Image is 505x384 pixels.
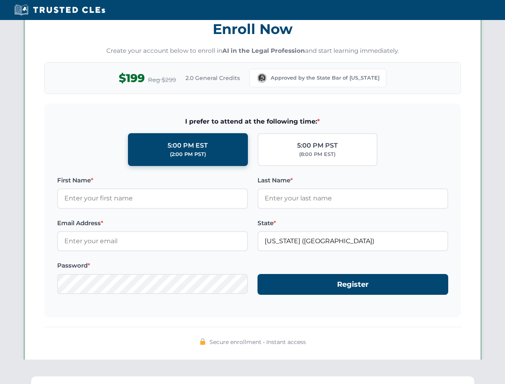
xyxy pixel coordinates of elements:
[57,231,248,251] input: Enter your email
[44,46,461,56] p: Create your account below to enroll in and start learning immediately.
[119,69,145,87] span: $199
[257,176,448,185] label: Last Name
[297,140,338,151] div: 5:00 PM PST
[256,72,267,84] img: Washington Bar
[168,140,208,151] div: 5:00 PM EST
[57,176,248,185] label: First Name
[222,47,305,54] strong: AI in the Legal Profession
[210,338,306,346] span: Secure enrollment • Instant access
[44,16,461,42] h3: Enroll Now
[170,150,206,158] div: (2:00 PM PST)
[57,218,248,228] label: Email Address
[257,218,448,228] label: State
[271,74,379,82] span: Approved by the State Bar of [US_STATE]
[257,188,448,208] input: Enter your last name
[200,338,206,345] img: 🔒
[257,274,448,295] button: Register
[186,74,240,82] span: 2.0 General Credits
[57,116,448,127] span: I prefer to attend at the following time:
[257,231,448,251] input: Washington (WA)
[57,188,248,208] input: Enter your first name
[148,75,176,85] span: Reg $299
[57,261,248,270] label: Password
[299,150,335,158] div: (8:00 PM EST)
[12,4,108,16] img: Trusted CLEs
